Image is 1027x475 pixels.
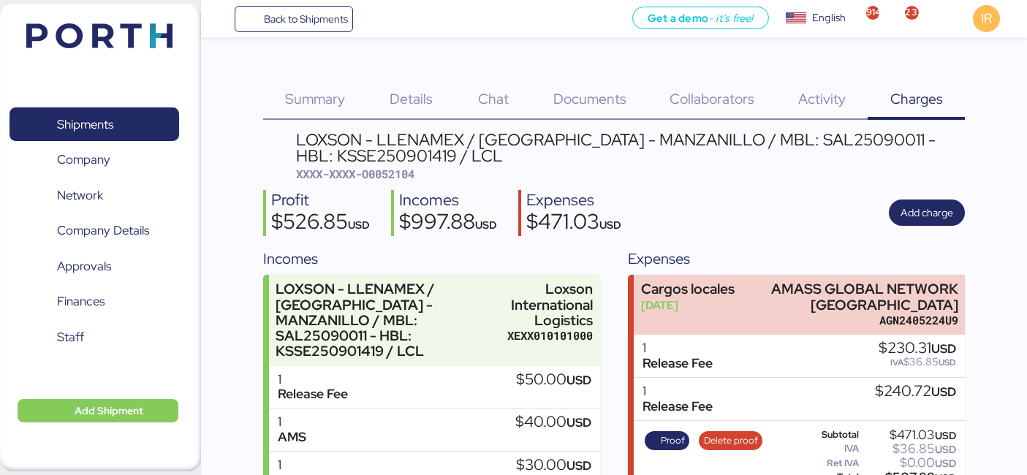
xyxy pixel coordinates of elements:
a: Shipments [10,107,179,141]
span: USD [348,218,370,232]
div: Release Fee [643,356,713,371]
div: Incomes [263,248,600,270]
div: 1 [643,384,713,399]
a: Finances [10,285,179,319]
div: English [812,10,846,26]
div: Loxson International Logistics [507,281,593,327]
a: Company [10,143,179,177]
span: Add charge [901,204,953,221]
span: Company [57,149,110,170]
a: Back to Shipments [235,6,354,32]
div: $526.85 [271,211,370,236]
div: $0.00 [862,457,956,468]
span: Back to Shipments [264,10,348,28]
div: $36.85 [862,444,956,455]
button: Add charge [889,199,965,226]
span: USD [566,414,591,430]
div: Ret IVA [798,458,859,468]
div: $36.85 [879,357,956,368]
div: Expenses [526,190,621,211]
a: Company Details [10,214,179,248]
div: Subtotal [798,430,859,440]
span: Company Details [57,220,149,241]
span: USD [599,218,621,232]
button: Delete proof [699,431,762,450]
button: Proof [645,431,690,450]
span: USD [935,457,956,470]
span: Staff [57,327,84,348]
div: 1 [643,341,713,356]
span: Shipments [57,114,113,135]
div: $471.03 [862,430,956,441]
div: $50.00 [516,372,591,388]
span: USD [939,357,956,368]
div: AGN2405224U9 [768,313,958,328]
div: AMS [278,430,306,445]
span: Summary [285,89,345,108]
a: Network [10,178,179,212]
span: Add Shipment [75,402,143,419]
div: Release Fee [278,387,348,402]
div: LOXSON - LLENAMEX / [GEOGRAPHIC_DATA] - MANZANILLO / MBL: SAL25090011 - HBL: KSSE250901419 / LCL [276,281,500,359]
div: $30.00 [516,457,591,474]
span: Finances [57,291,105,312]
span: USD [475,218,497,232]
div: 1 [278,372,348,387]
span: Details [390,89,433,108]
span: USD [931,341,956,357]
span: USD [566,372,591,388]
div: Release Fee [643,399,713,414]
div: [DATE] [641,297,735,313]
div: 1 [278,414,306,430]
a: Staff [10,320,179,354]
span: Approvals [57,256,111,277]
button: Menu [210,7,235,31]
button: Add Shipment [18,399,178,422]
span: Collaborators [670,89,754,108]
div: $471.03 [526,211,621,236]
span: IVA [890,357,903,368]
div: LOXSON - LLENAMEX / [GEOGRAPHIC_DATA] - MANZANILLO / MBL: SAL25090011 - HBL: KSSE250901419 / LCL [296,132,965,164]
span: USD [566,457,591,474]
span: Network [57,185,103,206]
div: Cargos locales [641,281,735,297]
span: USD [931,384,956,400]
span: IR [981,9,992,28]
div: Incomes [399,190,497,211]
span: Charges [890,89,943,108]
span: XXXX-XXXX-O0052104 [296,167,414,181]
span: Activity [798,89,846,108]
div: $230.31 [879,341,956,357]
div: Profit [271,190,370,211]
span: Documents [553,89,626,108]
div: XEXX010101000 [507,328,593,343]
span: USD [935,443,956,456]
div: Expenses [628,248,965,270]
span: Proof [661,433,685,449]
div: $40.00 [515,414,591,430]
a: Approvals [10,249,179,283]
div: AMASS GLOBAL NETWORK [GEOGRAPHIC_DATA] [768,281,958,312]
div: 1 [278,457,391,473]
div: IVA [798,444,859,454]
span: USD [935,429,956,442]
div: $997.88 [399,211,497,236]
div: $240.72 [875,384,956,400]
span: Delete proof [704,433,758,449]
span: Chat [478,89,509,108]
